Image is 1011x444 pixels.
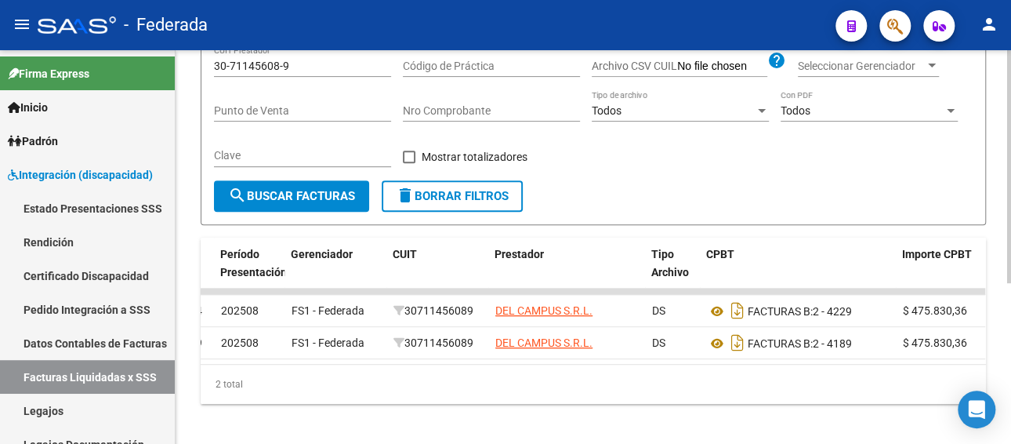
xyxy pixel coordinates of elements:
datatable-header-cell: Prestador [488,238,645,307]
mat-icon: help [767,51,786,70]
i: Descargar documento [727,298,748,323]
datatable-header-cell: Importe CPBT [896,238,990,307]
mat-icon: delete [396,186,415,205]
div: Open Intercom Messenger [958,391,995,428]
datatable-header-cell: Gerenciador [284,238,386,307]
mat-icon: search [228,186,247,205]
span: Firma Express [8,65,89,82]
span: FACTURAS B: [748,305,813,318]
div: 2 - 4189 [707,330,890,355]
span: Buscar Facturas [228,189,355,203]
span: Padrón [8,133,58,150]
span: Borrar Filtros [396,189,509,203]
span: FS1 - Federada [292,337,364,349]
span: 202508 [221,337,259,349]
span: Archivo CSV CUIL [592,60,677,72]
span: Período Presentación [220,248,287,278]
span: CPBT [706,248,734,260]
datatable-header-cell: CPBT [700,238,896,307]
span: DS [652,337,665,349]
button: Borrar Filtros [382,180,523,212]
span: $ 475.830,36 [903,337,967,349]
span: Prestador [495,248,544,260]
span: Seleccionar Gerenciador [798,60,925,73]
datatable-header-cell: CUIT [386,238,488,307]
span: DEL CAMPUS S.R.L. [495,337,592,349]
span: Importe CPBT [902,248,972,260]
span: Todos [781,104,810,117]
span: DS [652,304,665,317]
i: Descargar documento [727,330,748,355]
datatable-header-cell: Período Presentación [214,238,284,307]
span: FS1 - Federada [292,304,364,317]
span: $ 475.830,36 [903,304,967,317]
input: Archivo CSV CUIL [677,60,767,74]
span: Inicio [8,99,48,116]
button: Buscar Facturas [214,180,369,212]
div: 30711456089 [393,334,483,352]
div: 2 total [201,365,986,404]
span: DEL CAMPUS S.R.L. [495,304,592,317]
span: - Federada [124,8,208,42]
mat-icon: person [980,15,998,34]
datatable-header-cell: Tipo Archivo [645,238,700,307]
div: 2 - 4229 [707,298,890,323]
span: Mostrar totalizadores [422,147,527,166]
span: Gerenciador [291,248,353,260]
span: FACTURAS B: [748,337,813,350]
span: Integración (discapacidad) [8,166,153,184]
mat-icon: menu [13,15,31,34]
span: 202508 [221,304,259,317]
span: Tipo Archivo [651,248,689,278]
span: CUIT [393,248,417,260]
span: Todos [592,104,621,117]
div: 30711456089 [393,302,483,320]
